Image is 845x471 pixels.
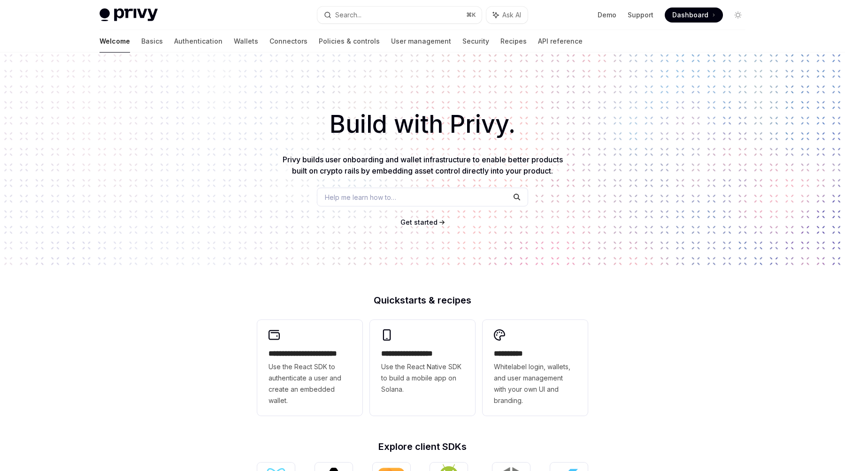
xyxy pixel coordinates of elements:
h1: Build with Privy. [15,106,830,143]
h2: Explore client SDKs [257,442,588,451]
a: Dashboard [665,8,723,23]
div: Search... [335,9,361,21]
span: Use the React Native SDK to build a mobile app on Solana. [381,361,464,395]
a: Welcome [100,30,130,53]
a: API reference [538,30,583,53]
img: light logo [100,8,158,22]
a: Wallets [234,30,258,53]
a: Demo [598,10,616,20]
a: Recipes [500,30,527,53]
button: Search...⌘K [317,7,482,23]
a: Security [462,30,489,53]
span: Dashboard [672,10,708,20]
span: Get started [400,218,438,226]
a: Support [628,10,653,20]
span: Whitelabel login, wallets, and user management with your own UI and branding. [494,361,576,406]
a: **** *****Whitelabel login, wallets, and user management with your own UI and branding. [483,320,588,416]
a: Basics [141,30,163,53]
span: ⌘ K [466,11,476,19]
a: **** **** **** ***Use the React Native SDK to build a mobile app on Solana. [370,320,475,416]
span: Privy builds user onboarding and wallet infrastructure to enable better products built on crypto ... [283,155,563,175]
a: User management [391,30,451,53]
h2: Quickstarts & recipes [257,296,588,305]
button: Ask AI [486,7,528,23]
a: Policies & controls [319,30,380,53]
button: Toggle dark mode [730,8,745,23]
a: Connectors [269,30,307,53]
span: Help me learn how to… [325,192,396,202]
span: Use the React SDK to authenticate a user and create an embedded wallet. [269,361,351,406]
a: Get started [400,218,438,227]
a: Authentication [174,30,223,53]
span: Ask AI [502,10,521,20]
